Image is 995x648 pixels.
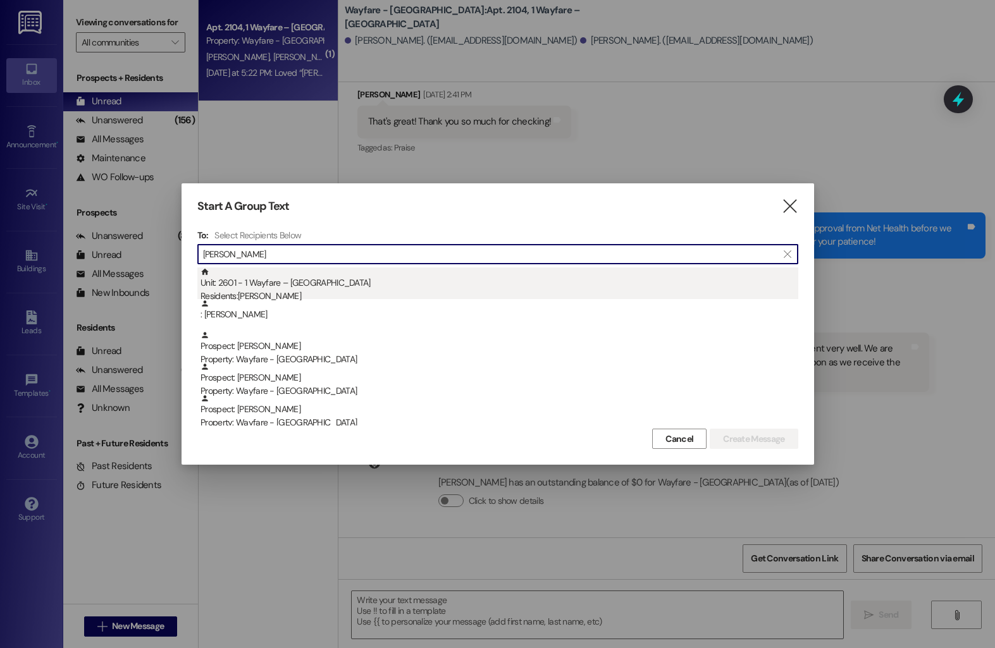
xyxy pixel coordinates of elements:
[203,245,777,263] input: Search for any contact or apartment
[201,416,798,429] div: Property: Wayfare - [GEOGRAPHIC_DATA]
[201,290,798,303] div: Residents: [PERSON_NAME]
[201,331,798,367] div: Prospect: [PERSON_NAME]
[665,432,693,446] span: Cancel
[201,267,798,303] div: Unit: 2601 - 1 Wayfare – [GEOGRAPHIC_DATA]
[197,199,290,214] h3: Start A Group Text
[201,362,798,398] div: Prospect: [PERSON_NAME]
[197,229,209,241] h3: To:
[197,394,798,425] div: Prospect: [PERSON_NAME]Property: Wayfare - [GEOGRAPHIC_DATA]
[781,200,798,213] i: 
[777,245,798,264] button: Clear text
[197,299,798,331] div: : [PERSON_NAME]
[214,229,301,241] h4: Select Recipients Below
[652,429,707,449] button: Cancel
[201,394,798,430] div: Prospect: [PERSON_NAME]
[197,267,798,299] div: Unit: 2601 - 1 Wayfare – [GEOGRAPHIC_DATA]Residents:[PERSON_NAME]
[723,432,784,446] span: Create Message
[784,249,791,259] i: 
[201,384,798,398] div: Property: Wayfare - [GEOGRAPHIC_DATA]
[710,429,798,449] button: Create Message
[197,362,798,394] div: Prospect: [PERSON_NAME]Property: Wayfare - [GEOGRAPHIC_DATA]
[197,331,798,362] div: Prospect: [PERSON_NAME]Property: Wayfare - [GEOGRAPHIC_DATA]
[201,353,798,366] div: Property: Wayfare - [GEOGRAPHIC_DATA]
[201,299,798,321] div: : [PERSON_NAME]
